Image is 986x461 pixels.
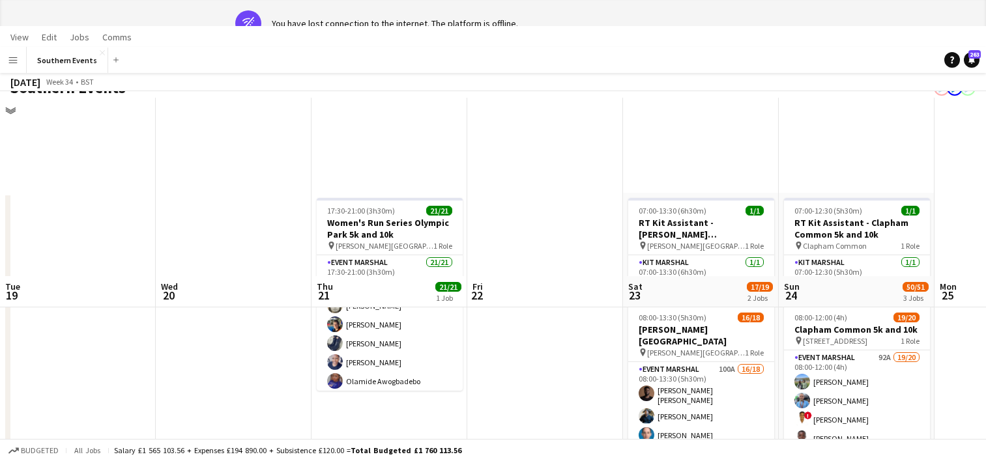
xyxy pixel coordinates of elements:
span: 21 [315,288,333,303]
div: 1 Job [436,293,461,303]
span: Budgeted [21,446,59,455]
app-card-role: Kit Marshal1/107:00-13:30 (6h30m)[PERSON_NAME] [628,255,774,300]
span: 21/21 [426,206,452,216]
span: 17/19 [747,282,773,292]
span: Mon [940,281,957,292]
app-job-card: 07:00-12:30 (5h30m)1/1RT Kit Assistant - Clapham Common 5k and 10k Clapham Common1 RoleKit Marsha... [784,198,930,300]
div: [DATE] [10,76,40,89]
span: Sat [628,281,643,292]
span: 20 [159,288,178,303]
span: 16/18 [738,313,764,322]
span: 1/1 [746,206,764,216]
a: View [5,29,34,46]
app-job-card: 17:30-21:00 (3h30m)21/21Women's Run Series Olympic Park 5k and 10k [PERSON_NAME][GEOGRAPHIC_DATA]... [317,198,463,391]
h3: Clapham Common 5k and 10k [784,324,930,335]
span: 1 Role [433,241,452,251]
span: 1/1 [901,206,920,216]
app-job-card: 07:00-13:30 (6h30m)1/1RT Kit Assistant - [PERSON_NAME][GEOGRAPHIC_DATA] [GEOGRAPHIC_DATA] [PERSON... [628,198,774,300]
app-card-role: Kit Marshal1/107:00-12:30 (5h30m)[PERSON_NAME] [784,255,930,300]
span: Edit [42,31,57,43]
a: Edit [36,29,62,46]
h3: Women's Run Series Olympic Park 5k and 10k [317,217,463,240]
h3: [PERSON_NAME][GEOGRAPHIC_DATA] [628,324,774,347]
span: 23 [626,288,643,303]
a: 263 [964,52,979,68]
span: View [10,31,29,43]
span: [PERSON_NAME][GEOGRAPHIC_DATA] [647,348,745,357]
span: Clapham Common [803,241,867,251]
span: 08:00-12:00 (4h) [794,313,847,322]
span: 1 Role [745,241,764,251]
span: 17:30-21:00 (3h30m) [327,206,395,216]
div: Salary £1 565 103.56 + Expenses £194 890.00 + Subsistence £120.00 = [114,445,461,455]
span: [PERSON_NAME][GEOGRAPHIC_DATA] [647,241,745,251]
span: 24 [782,288,800,303]
span: 1 Role [745,348,764,357]
span: All jobs [72,445,103,455]
span: 263 [968,50,981,59]
span: [PERSON_NAME][GEOGRAPHIC_DATA], [STREET_ADDRESS] [336,241,433,251]
span: Tue [5,281,20,292]
span: 1 Role [901,241,920,251]
div: 2 Jobs [747,293,772,303]
span: Comms [102,31,132,43]
span: Thu [317,281,333,292]
span: Total Budgeted £1 760 113.56 [351,445,461,455]
span: 50/51 [903,282,929,292]
span: 08:00-13:30 (5h30m) [639,313,706,322]
span: 1 Role [901,336,920,346]
h3: RT Kit Assistant - [PERSON_NAME][GEOGRAPHIC_DATA] [GEOGRAPHIC_DATA] [628,217,774,240]
div: BST [81,77,94,87]
span: 19/20 [893,313,920,322]
span: 21/21 [435,282,461,292]
div: 3 Jobs [903,293,928,303]
span: Jobs [70,31,89,43]
span: 07:00-13:30 (6h30m) [639,206,706,216]
span: 25 [938,288,957,303]
span: 07:00-12:30 (5h30m) [794,206,862,216]
span: ! [804,412,812,419]
a: Jobs [65,29,94,46]
a: Comms [97,29,137,46]
button: Southern Events [27,48,108,73]
span: Wed [161,281,178,292]
div: You have lost connection to the internet. The platform is offline. [272,18,518,29]
span: [STREET_ADDRESS] [803,336,867,346]
span: Week 34 [43,77,76,87]
span: Sun [784,281,800,292]
span: 22 [471,288,483,303]
h3: RT Kit Assistant - Clapham Common 5k and 10k [784,217,930,240]
button: Budgeted [7,443,61,458]
span: 19 [3,288,20,303]
span: Fri [472,281,483,292]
